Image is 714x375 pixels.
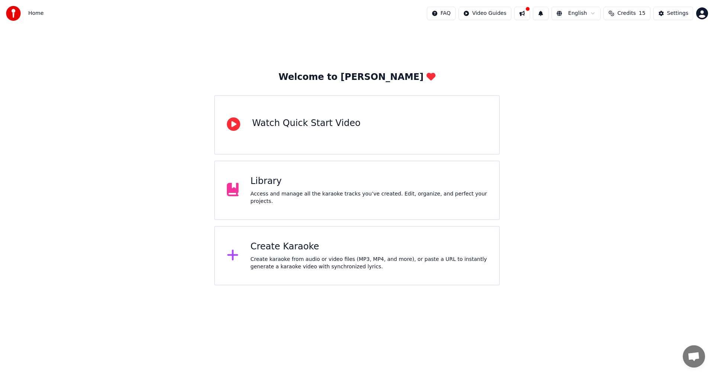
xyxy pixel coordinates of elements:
div: Library [251,175,488,187]
button: Settings [653,7,693,20]
img: youka [6,6,21,21]
button: FAQ [427,7,456,20]
span: Credits [617,10,636,17]
button: Credits15 [604,7,650,20]
button: Video Guides [459,7,511,20]
div: Відкритий чат [683,345,705,368]
span: 15 [639,10,646,17]
span: Home [28,10,44,17]
div: Access and manage all the karaoke tracks you’ve created. Edit, organize, and perfect your projects. [251,190,488,205]
div: Create Karaoke [251,241,488,253]
div: Welcome to [PERSON_NAME] [279,71,435,83]
div: Watch Quick Start Video [252,117,360,129]
div: Create karaoke from audio or video files (MP3, MP4, and more), or paste a URL to instantly genera... [251,256,488,271]
nav: breadcrumb [28,10,44,17]
div: Settings [667,10,688,17]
